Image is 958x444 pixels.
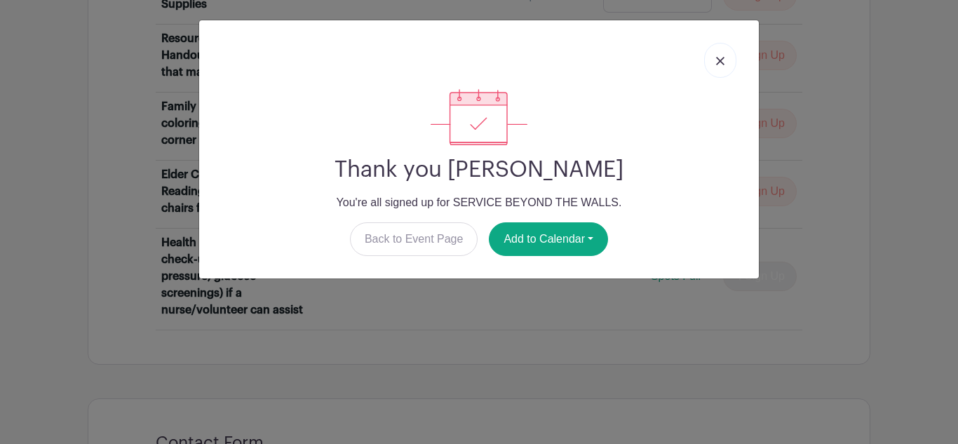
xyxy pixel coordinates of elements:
h2: Thank you [PERSON_NAME] [210,156,748,183]
p: You're all signed up for SERVICE BEYOND THE WALLS. [210,194,748,211]
img: signup_complete-c468d5dda3e2740ee63a24cb0ba0d3ce5d8a4ecd24259e683200fb1569d990c8.svg [431,89,527,145]
img: close_button-5f87c8562297e5c2d7936805f587ecaba9071eb48480494691a3f1689db116b3.svg [716,57,724,65]
a: Back to Event Page [350,222,478,256]
button: Add to Calendar [489,222,608,256]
